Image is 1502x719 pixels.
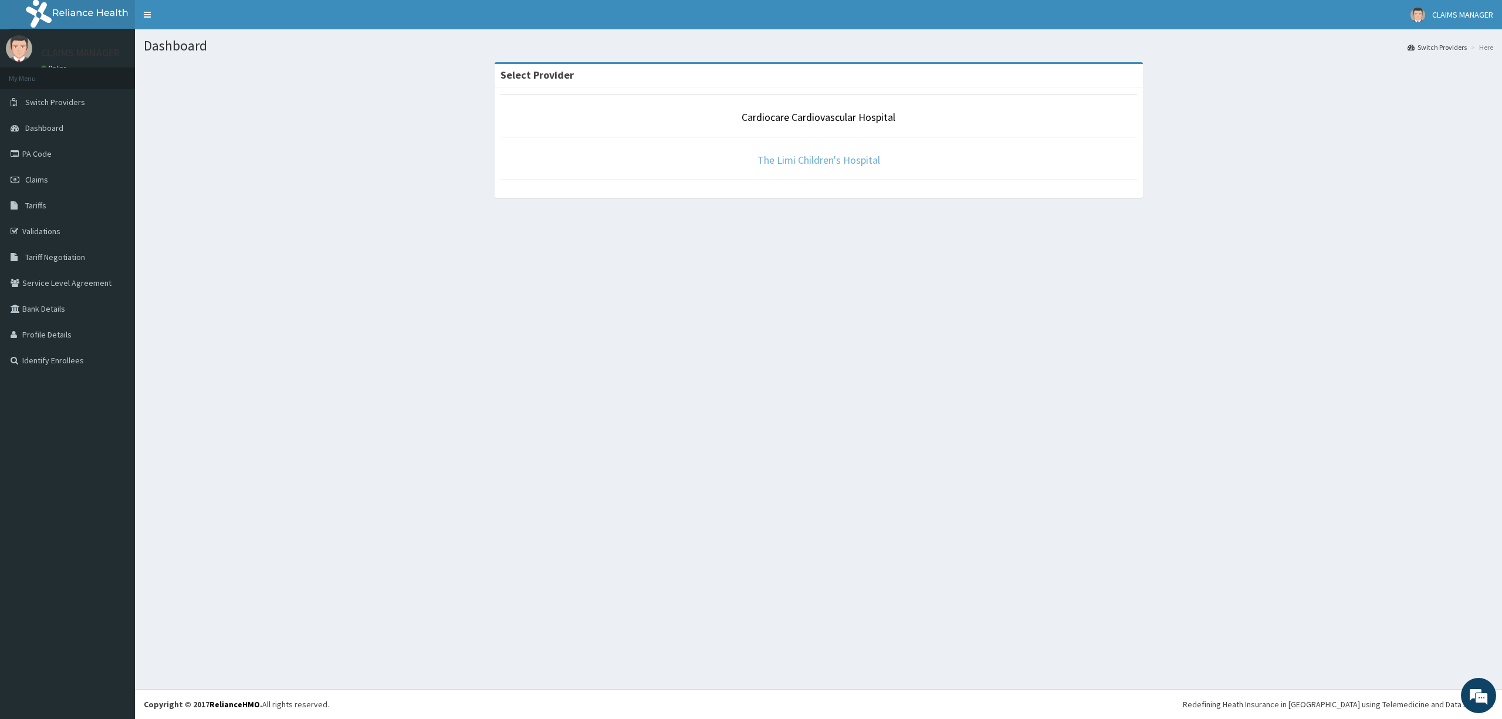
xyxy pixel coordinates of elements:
span: Dashboard [25,123,63,133]
img: User Image [1410,8,1425,22]
span: Tariffs [25,200,46,211]
a: Online [41,64,69,72]
strong: Select Provider [500,68,574,82]
li: Here [1468,42,1493,52]
footer: All rights reserved. [135,689,1502,719]
a: The Limi Children's Hospital [757,153,880,167]
span: Tariff Negotiation [25,252,85,262]
h1: Dashboard [144,38,1493,53]
img: User Image [6,35,32,62]
a: Switch Providers [1408,42,1467,52]
span: Claims [25,174,48,185]
a: RelianceHMO [209,699,260,710]
span: CLAIMS MANAGER [1432,9,1493,20]
p: CLAIMS MANAGER [41,48,120,58]
strong: Copyright © 2017 . [144,699,262,710]
span: Switch Providers [25,97,85,107]
div: Redefining Heath Insurance in [GEOGRAPHIC_DATA] using Telemedicine and Data Science! [1183,698,1493,710]
a: Cardiocare Cardiovascular Hospital [742,110,895,124]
